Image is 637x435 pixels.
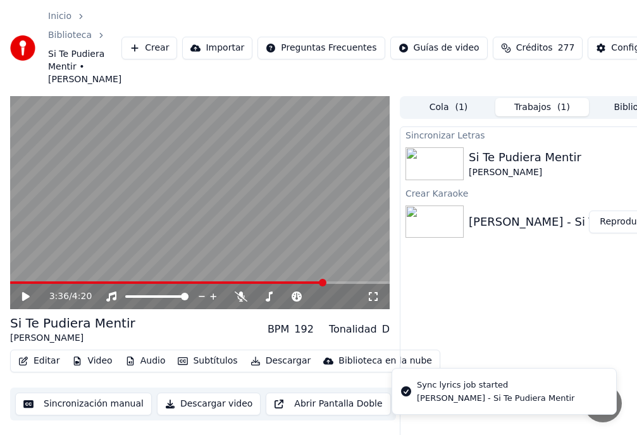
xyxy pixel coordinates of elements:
[402,98,495,116] button: Cola
[157,393,261,415] button: Descargar video
[245,352,316,370] button: Descargar
[10,314,135,332] div: Si Te Pudiera Mentir
[329,322,377,337] div: Tonalidad
[516,42,553,54] span: Créditos
[67,352,117,370] button: Video
[121,37,177,59] button: Crear
[15,393,152,415] button: Sincronización manual
[49,290,69,303] span: 3:36
[338,355,432,367] div: Biblioteca en la nube
[257,37,385,59] button: Preguntas Frecuentes
[173,352,242,370] button: Subtítulos
[495,98,589,116] button: Trabajos
[48,48,121,86] span: Si Te Pudiera Mentir • [PERSON_NAME]
[469,166,581,179] div: [PERSON_NAME]
[182,37,252,59] button: Importar
[382,322,390,337] div: D
[48,10,121,86] nav: breadcrumb
[13,352,65,370] button: Editar
[294,322,314,337] div: 192
[558,42,575,54] span: 277
[455,101,467,114] span: ( 1 )
[72,290,92,303] span: 4:20
[266,393,390,415] button: Abrir Pantalla Doble
[417,393,574,404] div: [PERSON_NAME] - Si Te Pudiera Mentir
[557,101,570,114] span: ( 1 )
[390,37,488,59] button: Guías de video
[268,322,289,337] div: BPM
[10,332,135,345] div: [PERSON_NAME]
[48,29,92,42] a: Biblioteca
[493,37,583,59] button: Créditos277
[10,35,35,61] img: youka
[417,379,574,391] div: Sync lyrics job started
[469,149,581,166] div: Si Te Pudiera Mentir
[49,290,80,303] div: /
[120,352,171,370] button: Audio
[48,10,71,23] a: Inicio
